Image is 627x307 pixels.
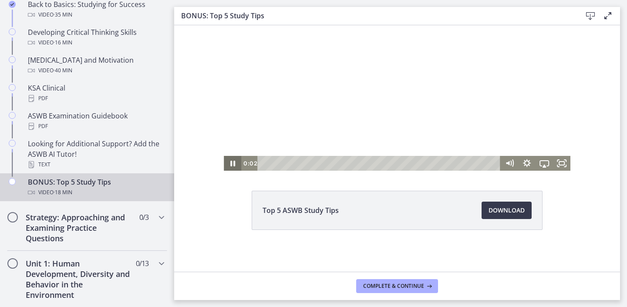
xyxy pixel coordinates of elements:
[363,283,424,290] span: Complete & continue
[54,187,72,198] span: · 18 min
[54,37,72,48] span: · 16 min
[28,93,164,104] div: PDF
[28,55,164,76] div: [MEDICAL_DATA] and Motivation
[28,111,164,132] div: ASWB Examination Guidebook
[54,65,72,76] span: · 40 min
[356,279,438,293] button: Complete & continue
[28,27,164,48] div: Developing Critical Thinking Skills
[26,258,132,300] h2: Unit 1: Human Development, Diversity and Behavior in the Environment
[28,187,164,198] div: Video
[489,205,525,216] span: Download
[28,10,164,20] div: Video
[28,177,164,198] div: BONUS: Top 5 Study Tips
[482,202,532,219] a: Download
[54,10,72,20] span: · 35 min
[28,83,164,104] div: KSA Clinical
[28,121,164,132] div: PDF
[28,159,164,170] div: Text
[28,138,164,170] div: Looking for Additional Support? Add the ASWB AI Tutor!
[136,258,148,269] span: 0 / 13
[263,205,339,216] span: Top 5 ASWB Study Tips
[181,10,568,21] h3: BONUS: Top 5 Study Tips
[28,37,164,48] div: Video
[139,212,148,223] span: 0 / 3
[26,212,132,243] h2: Strategy: Approaching and Examining Practice Questions
[9,1,16,8] i: Completed
[28,65,164,76] div: Video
